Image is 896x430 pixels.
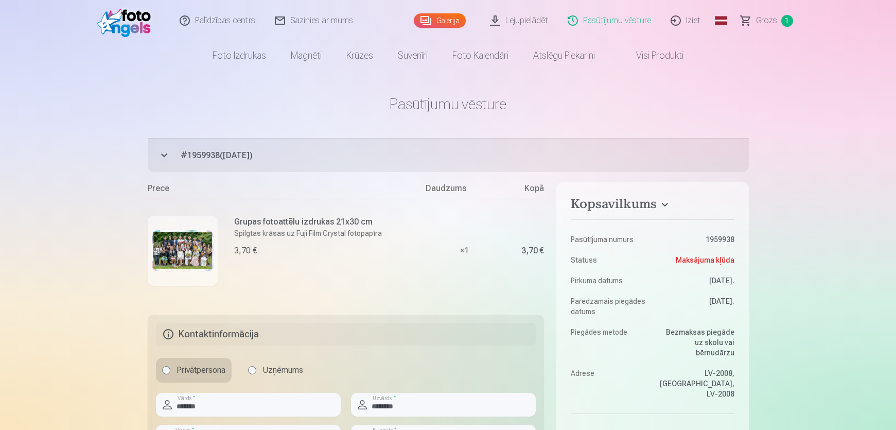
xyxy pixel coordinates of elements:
[156,323,536,346] h5: Kontaktinformācija
[658,296,734,317] dd: [DATE].
[181,149,749,162] span: # 1959938 ( [DATE] )
[503,182,544,199] div: Kopā
[571,255,647,265] dt: Statuss
[234,216,382,228] h6: Grupas fotoattēlu izdrukas 21x30 cm
[440,41,521,70] a: Foto kalendāri
[426,182,503,199] div: Daudzums
[200,41,278,70] a: Foto izdrukas
[278,41,334,70] a: Magnēti
[781,15,793,27] span: 1
[148,138,749,172] button: #1959938([DATE])
[385,41,440,70] a: Suvenīri
[571,327,647,358] dt: Piegādes metode
[234,228,382,238] p: Spilgtas krāsas uz Fuji Film Crystal fotopapīra
[156,358,232,383] label: Privātpersona
[756,14,777,27] span: Grozs
[414,13,466,28] a: Galerija
[607,41,696,70] a: Visi produkti
[571,276,647,286] dt: Pirkuma datums
[248,366,256,374] input: Uzņēmums
[148,182,426,199] div: Prece
[676,255,734,265] span: Maksājuma kļūda
[242,358,309,383] label: Uzņēmums
[148,95,749,113] h1: Pasūtījumu vēsture
[162,366,170,374] input: Privātpersona
[571,368,647,399] dt: Adrese
[658,234,734,245] dd: 1959938
[658,276,734,286] dd: [DATE].
[658,368,734,399] dd: LV-2008, [GEOGRAPHIC_DATA], LV-2008
[658,327,734,358] dd: Bezmaksas piegāde uz skolu vai bērnudārzu
[97,4,156,37] img: /fa3
[234,245,257,257] div: 3,70 €
[571,296,647,317] dt: Paredzamais piegādes datums
[521,41,607,70] a: Atslēgu piekariņi
[571,197,734,215] button: Kopsavilkums
[521,248,544,254] div: 3,70 €
[426,199,503,302] div: × 1
[571,234,647,245] dt: Pasūtījuma numurs
[334,41,385,70] a: Krūzes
